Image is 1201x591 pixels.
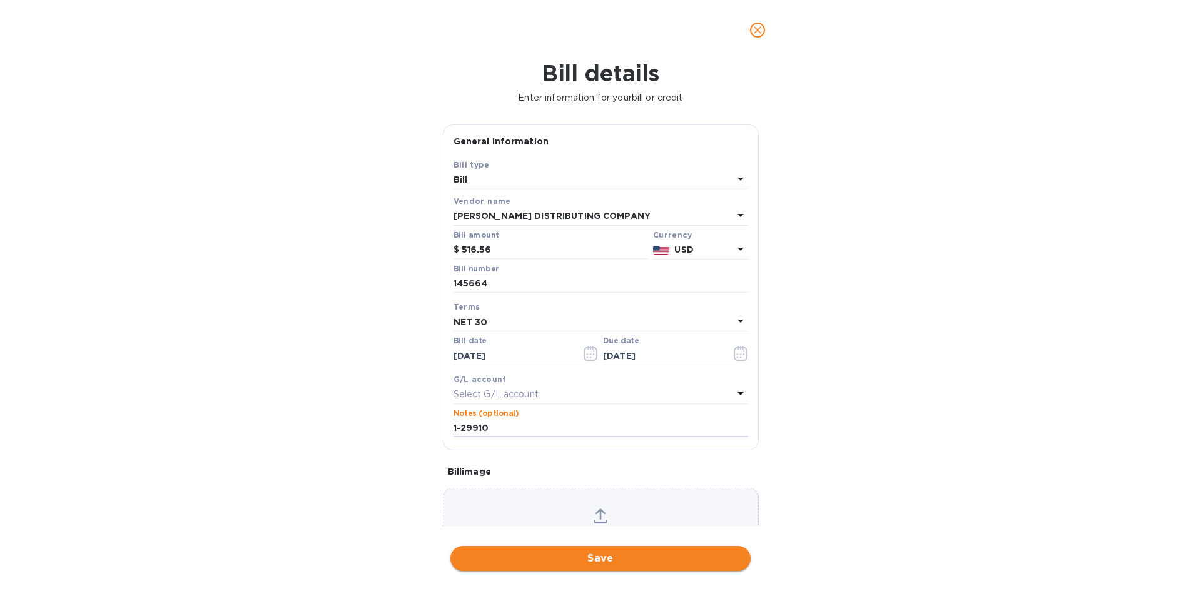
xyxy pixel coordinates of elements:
b: Currency [653,230,692,240]
button: Save [450,546,751,571]
b: General information [454,136,549,146]
label: Due date [603,338,639,345]
b: Terms [454,302,480,311]
b: NET 30 [454,317,488,327]
h1: Bill details [10,60,1191,86]
label: Bill number [454,265,499,273]
b: Bill [454,174,468,184]
label: Notes (optional) [454,410,519,417]
button: close [742,15,773,45]
p: Enter information for your bill or credit [10,91,1191,104]
img: USD [653,246,670,255]
div: $ [454,241,462,260]
p: Bill image [448,465,754,478]
p: Select G/L account [454,388,539,401]
label: Bill date [454,338,487,345]
input: Enter bill number [454,275,748,293]
b: Vendor name [454,196,511,206]
b: Bill type [454,160,490,169]
b: USD [674,245,693,255]
label: Bill amount [454,231,499,239]
input: Due date [603,346,721,365]
b: G/L account [454,375,507,384]
span: Save [460,551,741,566]
input: Select date [454,346,572,365]
input: Enter notes [454,419,748,438]
b: [PERSON_NAME] DISTRIBUTING COMPANY [454,211,651,221]
input: $ Enter bill amount [462,241,648,260]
